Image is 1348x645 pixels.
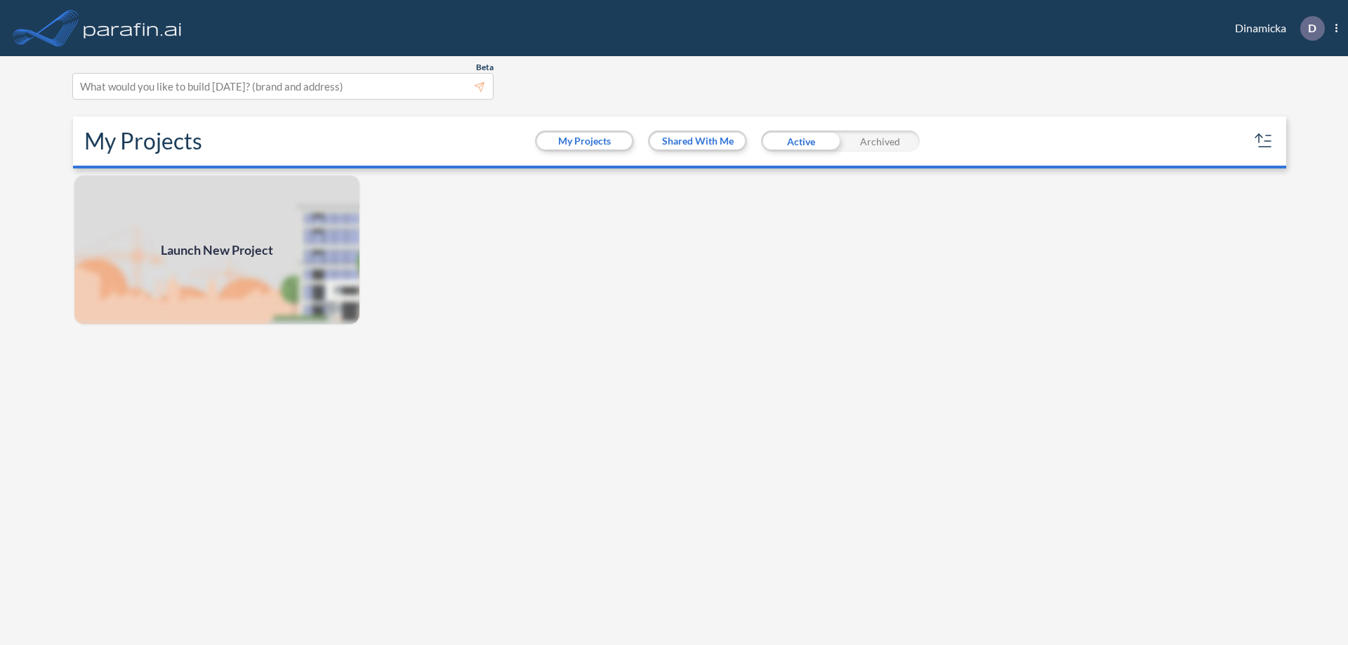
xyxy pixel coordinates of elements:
[537,133,632,149] button: My Projects
[1214,16,1337,41] div: Dinamicka
[650,133,745,149] button: Shared With Me
[761,131,840,152] div: Active
[81,14,185,42] img: logo
[73,174,361,326] a: Launch New Project
[161,241,273,260] span: Launch New Project
[73,174,361,326] img: add
[1253,130,1275,152] button: sort
[84,128,202,154] h2: My Projects
[476,62,494,73] span: Beta
[1308,22,1316,34] p: D
[840,131,920,152] div: Archived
